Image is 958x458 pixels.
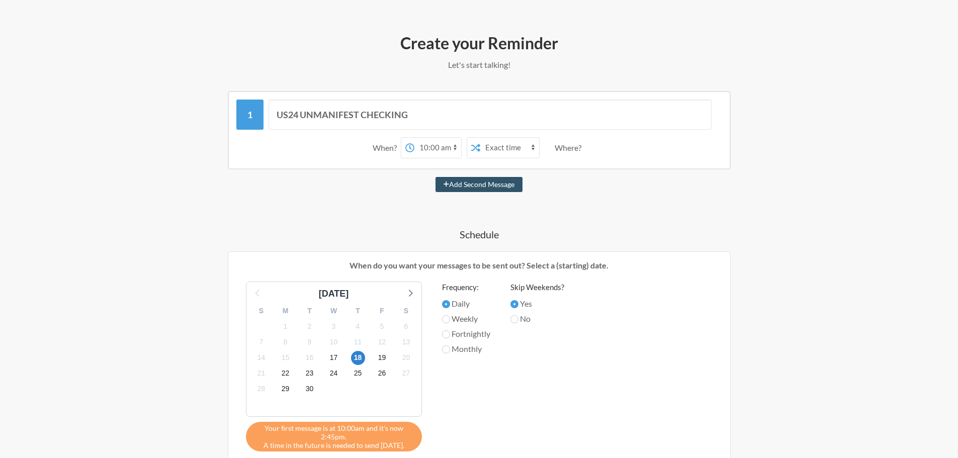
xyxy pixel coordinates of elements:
span: Sunday, October 12, 2025 [375,335,389,349]
div: M [274,303,298,319]
span: Monday, October 6, 2025 [399,319,413,333]
label: Monthly [442,343,490,355]
span: Thursday, October 16, 2025 [303,351,317,365]
label: No [510,313,564,325]
span: Monday, October 13, 2025 [399,335,413,349]
div: S [394,303,418,319]
input: Fortnightly [442,330,450,338]
input: Yes [510,300,518,308]
span: Sunday, October 26, 2025 [375,367,389,381]
span: Saturday, October 25, 2025 [351,367,365,381]
span: Saturday, October 11, 2025 [351,335,365,349]
span: Thursday, October 23, 2025 [303,367,317,381]
div: [DATE] [315,287,353,301]
span: Saturday, October 4, 2025 [351,319,365,333]
span: Saturday, October 18, 2025 [351,351,365,365]
h4: Schedule [188,227,771,241]
span: Friday, October 3, 2025 [327,319,341,333]
p: When do you want your messages to be sent out? Select a (starting) date. [236,259,723,271]
span: Friday, October 17, 2025 [327,351,341,365]
input: Daily [442,300,450,308]
span: Thursday, October 2, 2025 [303,319,317,333]
div: T [298,303,322,319]
h2: Create your Reminder [188,33,771,54]
label: Frequency: [442,282,490,293]
div: A time in the future is needed to send [DATE]. [246,422,422,451]
span: Wednesday, October 1, 2025 [279,319,293,333]
button: Add Second Message [436,177,522,192]
span: Your first message is at 10:00am and it's now 2:45pm. [253,424,414,441]
div: Where? [555,137,585,158]
span: Tuesday, October 14, 2025 [254,351,269,365]
div: When? [373,137,401,158]
div: F [370,303,394,319]
span: Thursday, October 30, 2025 [303,382,317,396]
span: Tuesday, October 7, 2025 [254,335,269,349]
div: S [249,303,274,319]
span: Wednesday, October 29, 2025 [279,382,293,396]
label: Yes [510,298,564,310]
span: Monday, October 27, 2025 [399,367,413,381]
input: Monthly [442,345,450,353]
input: Message [269,100,712,130]
label: Skip Weekends? [510,282,564,293]
label: Weekly [442,313,490,325]
span: Friday, October 10, 2025 [327,335,341,349]
span: Wednesday, October 8, 2025 [279,335,293,349]
span: Wednesday, October 15, 2025 [279,351,293,365]
span: Wednesday, October 22, 2025 [279,367,293,381]
span: Monday, October 20, 2025 [399,351,413,365]
span: Tuesday, October 21, 2025 [254,367,269,381]
div: T [346,303,370,319]
div: W [322,303,346,319]
label: Fortnightly [442,328,490,340]
span: Friday, October 24, 2025 [327,367,341,381]
span: Tuesday, October 28, 2025 [254,382,269,396]
span: Sunday, October 5, 2025 [375,319,389,333]
input: Weekly [442,315,450,323]
p: Let's start talking! [188,59,771,71]
label: Daily [442,298,490,310]
span: Thursday, October 9, 2025 [303,335,317,349]
span: Sunday, October 19, 2025 [375,351,389,365]
input: No [510,315,518,323]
